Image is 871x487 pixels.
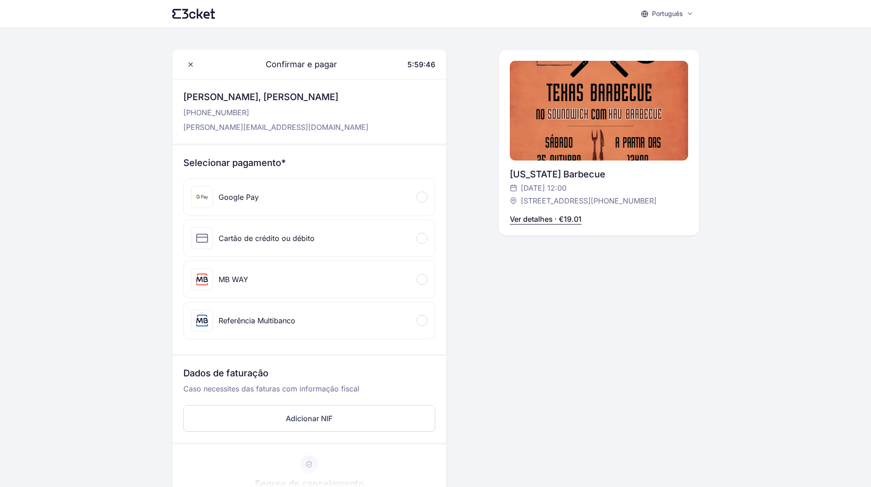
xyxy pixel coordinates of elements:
[183,91,369,103] h3: [PERSON_NAME], [PERSON_NAME]
[219,274,248,285] div: MB WAY
[183,405,435,432] button: Adicionar NIF
[219,192,259,203] div: Google Pay
[183,383,435,401] p: Caso necessites das faturas com informação fiscal
[183,156,435,169] h3: Selecionar pagamento*
[183,122,369,133] p: [PERSON_NAME][EMAIL_ADDRESS][DOMAIN_NAME]
[183,107,369,118] p: [PHONE_NUMBER]
[510,168,688,181] div: [US_STATE] Barbecue
[521,195,657,206] span: [STREET_ADDRESS][PHONE_NUMBER]
[255,58,337,71] span: Confirmar e pagar
[652,9,683,18] p: Português
[183,367,435,383] h3: Dados de faturação
[219,233,315,244] div: Cartão de crédito ou débito
[510,214,582,225] p: Ver detalhes · €19.01
[407,60,435,69] span: 5:59:46
[219,315,295,326] div: Referência Multibanco
[521,182,566,193] span: [DATE] 12:00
